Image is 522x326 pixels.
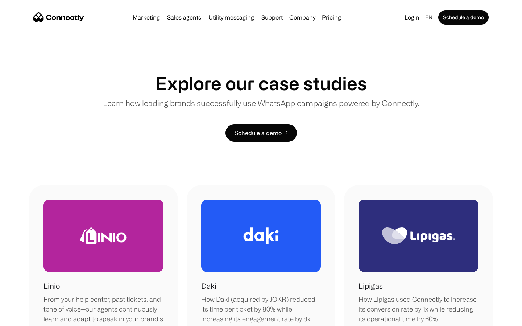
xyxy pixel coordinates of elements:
[319,14,344,20] a: Pricing
[7,313,43,323] aside: Language selected: English
[438,10,489,25] a: Schedule a demo
[425,12,432,22] div: en
[201,281,216,292] h1: Daki
[14,313,43,323] ul: Language list
[243,227,279,244] img: Daki Logo
[402,12,422,22] a: Login
[289,12,315,22] div: Company
[103,97,419,109] p: Learn how leading brands successfully use WhatsApp campaigns powered by Connectly.
[359,281,383,292] h1: Lipigas
[164,14,204,20] a: Sales agents
[43,281,60,292] h1: Linio
[258,14,286,20] a: Support
[359,294,478,324] div: How Lipigas used Connectly to increase its conversion rate by 1x while reducing its operational t...
[225,124,297,142] a: Schedule a demo →
[130,14,163,20] a: Marketing
[156,72,367,94] h1: Explore our case studies
[80,227,127,244] img: Linio Logo
[206,14,257,20] a: Utility messaging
